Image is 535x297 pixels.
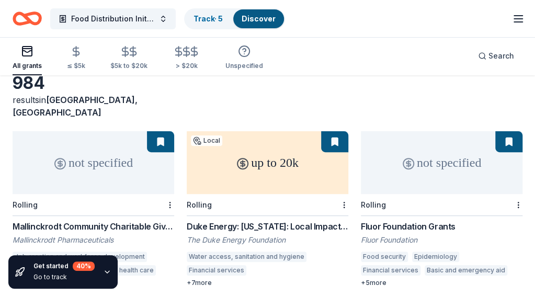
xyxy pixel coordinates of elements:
div: up to 20k [187,131,348,194]
div: 40 % [73,261,95,271]
button: Search [470,45,522,66]
div: results [13,94,131,119]
div: Local [191,135,222,146]
div: $5k to $20k [110,62,147,70]
div: All grants [13,62,42,70]
div: The Duke Energy Foundation [187,235,348,245]
div: Get started [33,261,95,271]
button: Food Distribution Initiative [50,8,176,29]
div: Water access, sanitation and hygiene [187,252,306,262]
span: Search [488,50,514,62]
div: Mallinckrodt Pharmaceuticals [13,235,174,245]
a: Track· 5 [193,14,223,23]
a: up to 20kLocalRollingDuke Energy: [US_STATE]: Local Impact GrantsThe Duke Energy FoundationWater ... [187,131,348,287]
div: Fluor Foundation Grants [361,220,522,233]
div: Mallinckrodt Community Charitable Giving Program [13,220,174,233]
button: $5k to $20k [110,41,147,75]
div: + 5 more [361,279,522,287]
div: + 7 more [187,279,348,287]
button: ≤ $5k [67,41,85,75]
button: > $20k [173,41,200,75]
div: Rolling [361,200,386,209]
div: not specified [13,131,174,194]
button: Unspecified [225,41,263,75]
a: not specifiedRollingFluor Foundation GrantsFluor FoundationFood securityEpidemiologyFinancial ser... [361,131,522,287]
div: Fluor Foundation [361,235,522,245]
div: 984 [13,73,131,94]
a: Discover [242,14,276,23]
div: Financial services [187,265,246,276]
span: [GEOGRAPHIC_DATA], [GEOGRAPHIC_DATA] [13,95,138,118]
a: Home [13,6,42,31]
span: in [13,95,138,118]
div: Go to track [33,273,95,281]
a: not specifiedRollingMallinckrodt Community Charitable Giving ProgramMallinckrodt PharmaceuticalsJ... [13,131,174,287]
div: Epidemiology [412,252,459,262]
div: not specified [361,131,522,194]
button: All grants [13,41,42,75]
div: Basic and emergency aid [425,265,507,276]
div: Financial services [361,265,420,276]
div: Rolling [187,200,212,209]
div: > $20k [173,62,200,70]
div: Unspecified [225,62,263,70]
div: ≤ $5k [67,62,85,70]
div: Food security [361,252,408,262]
span: Food Distribution Initiative [71,13,155,25]
div: Duke Energy: [US_STATE]: Local Impact Grants [187,220,348,233]
button: Track· 5Discover [184,8,285,29]
div: Rolling [13,200,38,209]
